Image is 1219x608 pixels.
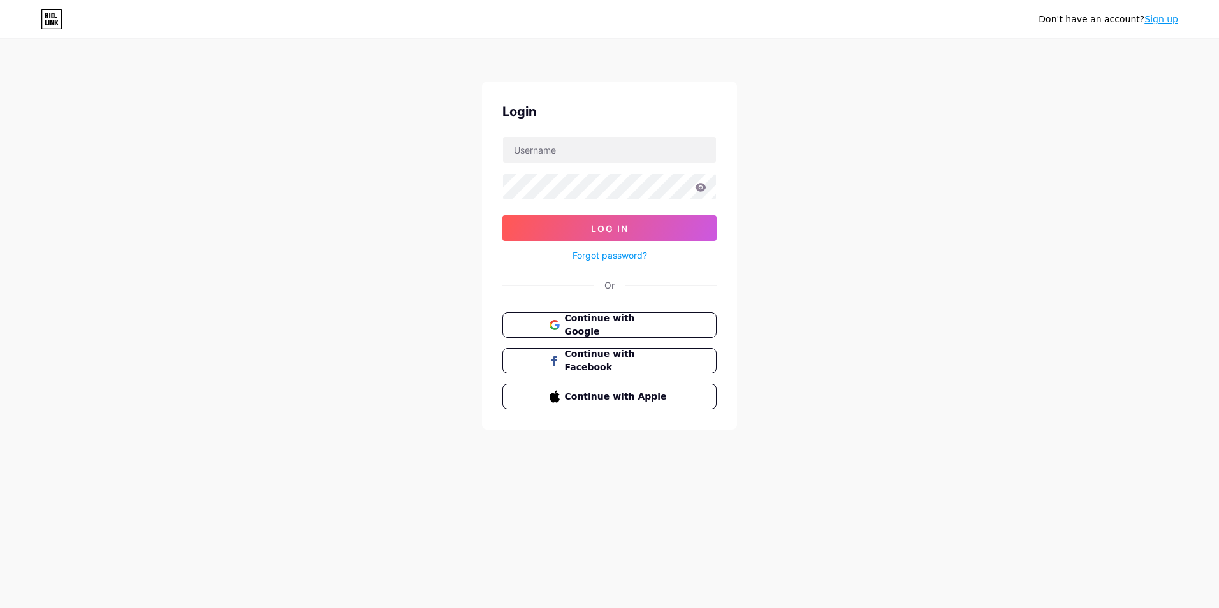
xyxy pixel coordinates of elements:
[604,279,615,292] div: Or
[1144,14,1178,24] a: Sign up
[502,312,717,338] button: Continue with Google
[502,215,717,241] button: Log In
[565,312,670,338] span: Continue with Google
[502,348,717,373] button: Continue with Facebook
[573,249,647,262] a: Forgot password?
[565,390,670,403] span: Continue with Apple
[503,137,716,163] input: Username
[502,102,717,121] div: Login
[591,223,629,234] span: Log In
[565,347,670,374] span: Continue with Facebook
[1039,13,1178,26] div: Don't have an account?
[502,384,717,409] button: Continue with Apple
